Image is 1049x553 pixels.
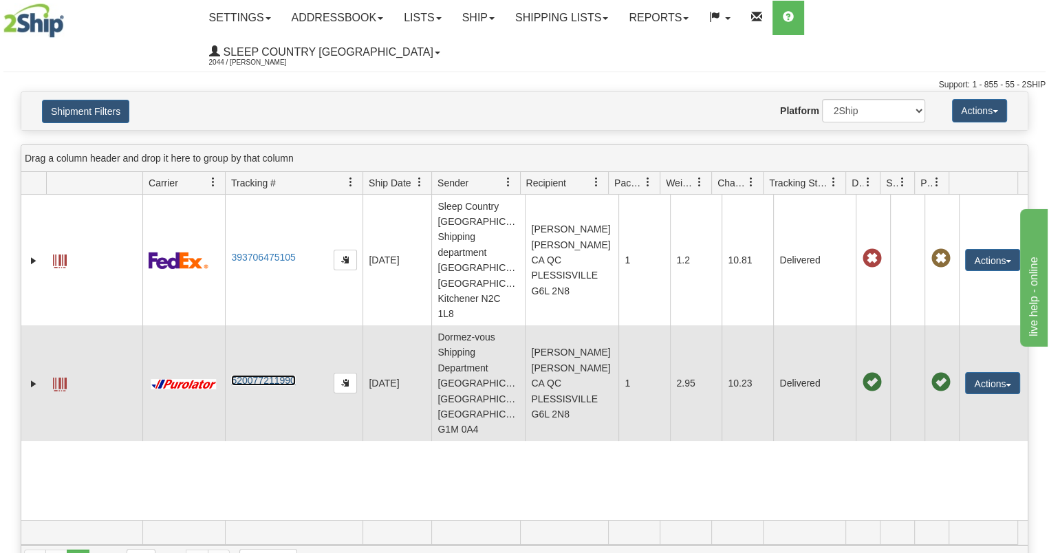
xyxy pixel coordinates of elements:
[53,248,67,270] a: Label
[431,195,525,325] td: Sleep Country [GEOGRAPHIC_DATA] Shipping department [GEOGRAPHIC_DATA] [GEOGRAPHIC_DATA] Kitchener...
[220,46,433,58] span: Sleep Country [GEOGRAPHIC_DATA]
[334,373,357,393] button: Copy to clipboard
[281,1,394,35] a: Addressbook
[21,145,1028,172] div: grid grouping header
[856,171,880,194] a: Delivery Status filter column settings
[925,171,949,194] a: Pickup Status filter column settings
[525,325,618,441] td: [PERSON_NAME] [PERSON_NAME] CA QC PLESSISVILLE G6L 2N8
[408,171,431,194] a: Ship Date filter column settings
[931,249,950,268] span: Pickup Not Assigned
[773,325,856,441] td: Delivered
[497,171,520,194] a: Sender filter column settings
[199,35,451,69] a: Sleep Country [GEOGRAPHIC_DATA] 2044 / [PERSON_NAME]
[739,171,763,194] a: Charge filter column settings
[965,372,1020,394] button: Actions
[525,195,618,325] td: [PERSON_NAME] [PERSON_NAME] CA QC PLESSISVILLE G6L 2N8
[53,371,67,393] a: Label
[1017,206,1048,347] iframe: chat widget
[363,195,431,325] td: [DATE]
[952,99,1007,122] button: Actions
[27,377,41,391] a: Expand
[822,171,845,194] a: Tracking Status filter column settings
[3,3,64,38] img: logo2044.jpg
[452,1,505,35] a: Ship
[780,104,819,118] label: Platform
[688,171,711,194] a: Weight filter column settings
[618,325,670,441] td: 1
[618,195,670,325] td: 1
[666,176,695,190] span: Weight
[886,176,898,190] span: Shipment Issues
[149,379,219,389] img: 11 - Purolator
[526,176,566,190] span: Recipient
[149,176,178,190] span: Carrier
[773,195,856,325] td: Delivered
[614,176,643,190] span: Packages
[769,176,829,190] span: Tracking Status
[585,171,608,194] a: Recipient filter column settings
[920,176,932,190] span: Pickup Status
[852,176,863,190] span: Delivery Status
[231,252,295,263] a: 393706475105
[670,195,722,325] td: 1.2
[931,373,950,392] span: Pickup Successfully created
[722,195,773,325] td: 10.81
[636,171,660,194] a: Packages filter column settings
[618,1,699,35] a: Reports
[10,8,127,25] div: live help - online
[3,79,1046,91] div: Support: 1 - 855 - 55 - 2SHIP
[862,373,881,392] span: On time
[437,176,468,190] span: Sender
[27,254,41,268] a: Expand
[891,171,914,194] a: Shipment Issues filter column settings
[393,1,451,35] a: Lists
[717,176,746,190] span: Charge
[334,250,357,270] button: Copy to clipboard
[199,1,281,35] a: Settings
[231,176,276,190] span: Tracking #
[670,325,722,441] td: 2.95
[339,171,363,194] a: Tracking # filter column settings
[231,375,295,386] a: 520077211990
[369,176,411,190] span: Ship Date
[209,56,312,69] span: 2044 / [PERSON_NAME]
[363,325,431,441] td: [DATE]
[149,252,208,269] img: 2 - FedEx Express®
[202,171,225,194] a: Carrier filter column settings
[722,325,773,441] td: 10.23
[965,249,1020,271] button: Actions
[42,100,129,123] button: Shipment Filters
[862,249,881,268] span: Late
[505,1,618,35] a: Shipping lists
[431,325,525,441] td: Dormez-vous Shipping Department [GEOGRAPHIC_DATA] [GEOGRAPHIC_DATA] [GEOGRAPHIC_DATA] G1M 0A4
